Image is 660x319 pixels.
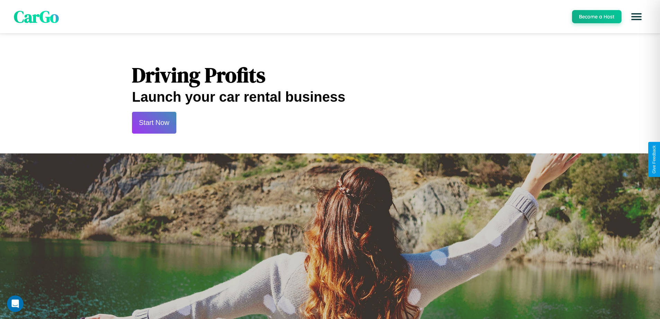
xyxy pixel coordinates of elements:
[132,61,528,89] h1: Driving Profits
[627,7,646,26] button: Open menu
[7,295,24,312] iframe: Intercom live chat
[572,10,622,23] button: Become a Host
[132,89,528,105] h2: Launch your car rental business
[132,112,176,134] button: Start Now
[652,145,657,174] div: Give Feedback
[14,5,59,28] span: CarGo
